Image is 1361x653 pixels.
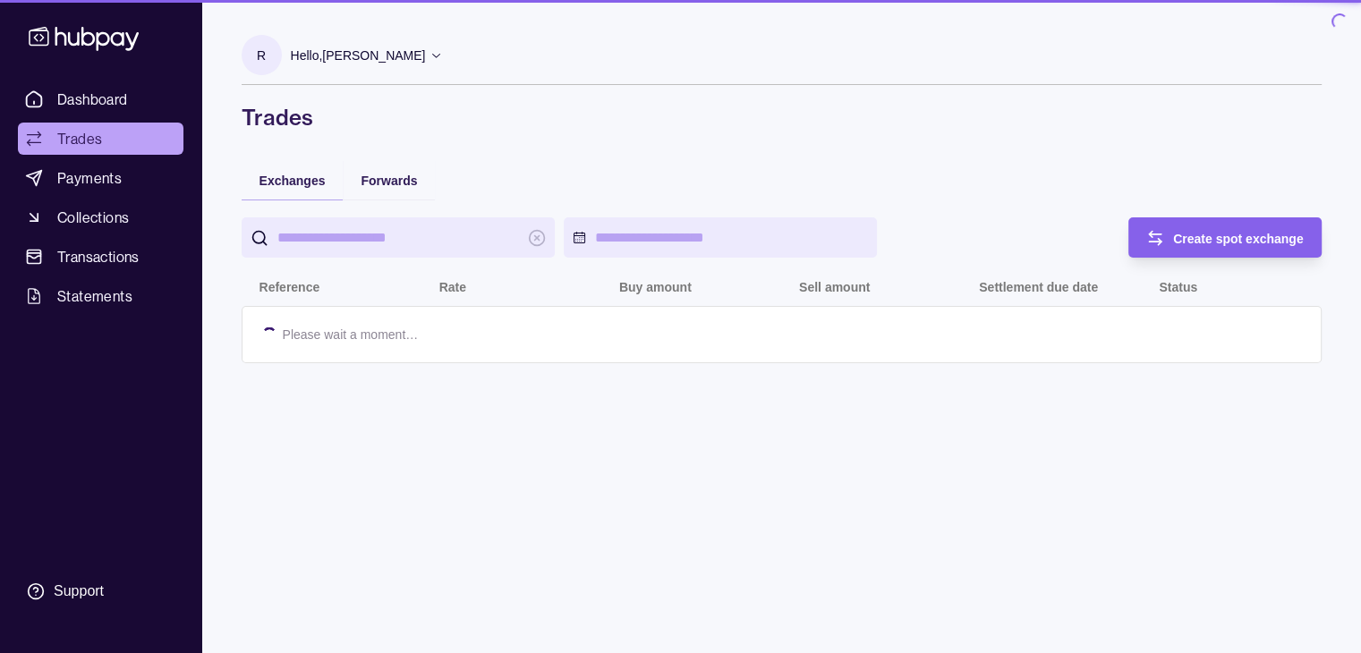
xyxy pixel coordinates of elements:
span: Trades [57,128,102,149]
a: Transactions [18,241,183,273]
input: search [277,217,519,258]
span: Exchanges [259,174,326,188]
p: Settlement due date [979,280,1098,294]
span: Payments [57,167,122,189]
a: Dashboard [18,83,183,115]
a: Payments [18,162,183,194]
a: Collections [18,201,183,233]
span: Collections [57,207,129,228]
a: Support [18,572,183,610]
a: Statements [18,280,183,312]
p: Sell amount [799,280,870,294]
h1: Trades [242,103,1322,131]
span: Transactions [57,246,140,267]
span: Forwards [361,174,417,188]
p: R [257,46,266,65]
p: Rate [439,280,466,294]
div: Support [54,581,104,601]
button: Create spot exchange [1128,217,1322,258]
p: Status [1159,280,1197,294]
span: Statements [57,285,132,307]
p: Buy amount [619,280,692,294]
span: Dashboard [57,89,128,110]
p: Reference [259,280,320,294]
a: Trades [18,123,183,155]
p: Hello, [PERSON_NAME] [291,46,426,65]
p: Please wait a moment… [283,325,419,344]
span: Create spot exchange [1173,232,1304,246]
